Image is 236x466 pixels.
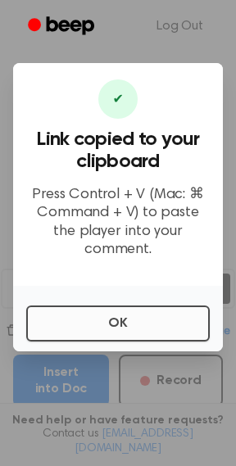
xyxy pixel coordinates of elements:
h3: Link copied to your clipboard [26,129,210,173]
p: Press Control + V (Mac: ⌘ Command + V) to paste the player into your comment. [26,186,210,260]
button: OK [26,305,210,342]
a: Log Out [140,7,220,46]
a: Beep [16,11,109,43]
div: ✔ [98,79,138,119]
